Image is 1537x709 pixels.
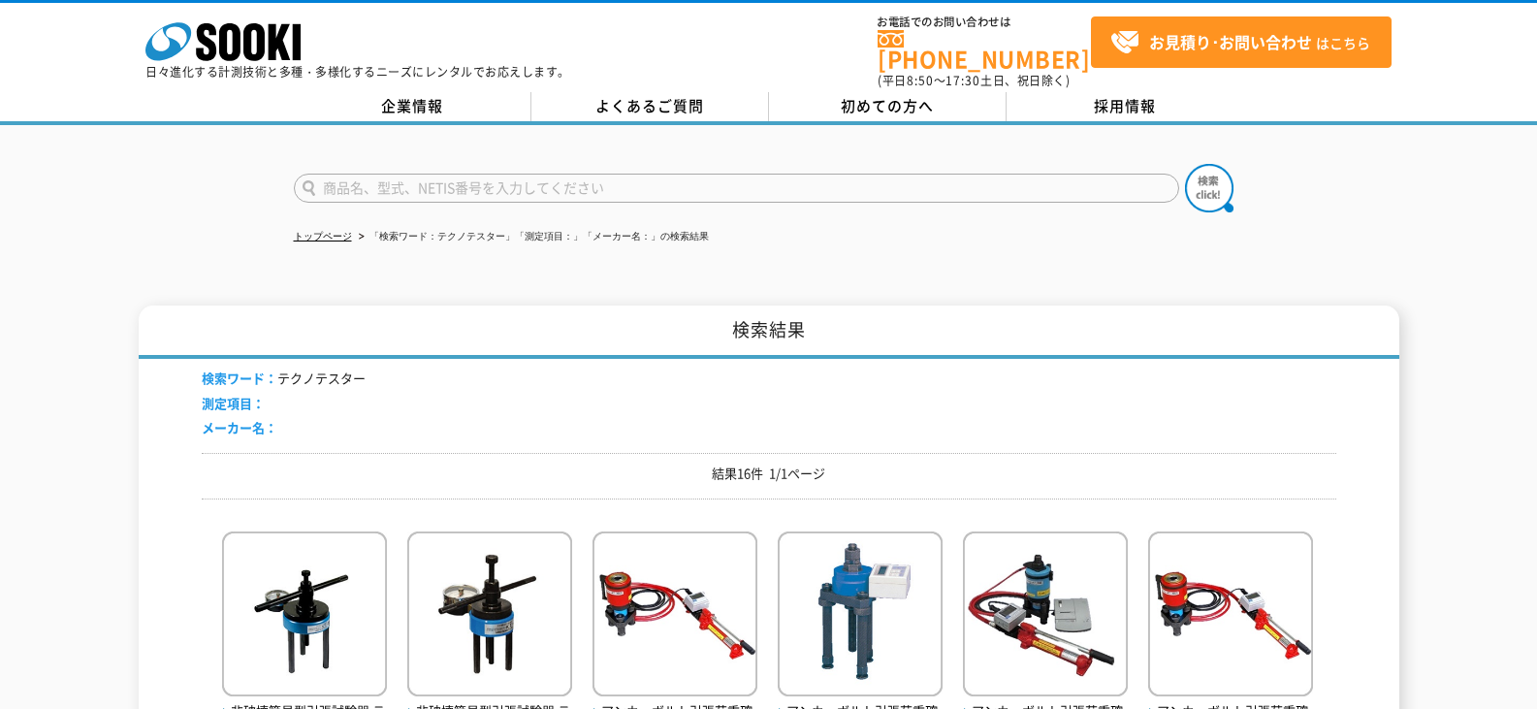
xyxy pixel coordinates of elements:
[878,30,1091,70] a: [PHONE_NUMBER]
[202,369,277,387] span: 検索ワード：
[841,95,934,116] span: 初めての方へ
[778,532,943,701] img: テクノテスターAT-10DⅡ
[531,92,769,121] a: よくあるご質問
[355,227,709,247] li: 「検索ワード：テクノテスター」「測定項目：」「メーカー名：」の検索結果
[945,72,980,89] span: 17:30
[202,369,366,389] li: テクノテスター
[1110,28,1370,57] span: はこちら
[145,66,570,78] p: 日々進化する計測技術と多種・多様化するニーズにレンタルでお応えします。
[878,72,1070,89] span: (平日 ～ 土日、祝日除く)
[1007,92,1244,121] a: 採用情報
[1091,16,1392,68] a: お見積り･お問い合わせはこちら
[407,532,572,701] img: テクノテスター KT-6
[222,532,387,701] img: テクノテスター KT-20
[294,231,352,242] a: トップページ
[769,92,1007,121] a: 初めての方へ
[294,92,531,121] a: 企業情報
[202,464,1336,484] p: 結果16件 1/1ページ
[1149,30,1312,53] strong: お見積り･お問い合わせ
[592,532,757,701] img: テクノテスターAT-30DⅡ
[139,306,1399,359] h1: 検索結果
[294,174,1179,203] input: 商品名、型式、NETIS番号を入力してください
[1148,532,1313,701] img: テクノテスターAT-30
[963,532,1128,701] img: テクノテスターAT-200
[1185,164,1233,212] img: btn_search.png
[907,72,934,89] span: 8:50
[202,418,277,436] span: メーカー名：
[202,394,265,412] span: 測定項目：
[878,16,1091,28] span: お電話でのお問い合わせは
